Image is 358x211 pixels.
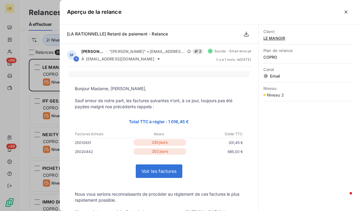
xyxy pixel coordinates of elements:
span: Email [263,74,353,78]
p: Factures échues [75,131,131,137]
p: Solde TTC [187,131,243,137]
p: Retard [131,131,187,137]
span: Niveau 2 [267,93,284,97]
span: "[PERSON_NAME]" <[EMAIL_ADDRESS][DOMAIN_NAME]> [109,49,185,54]
span: [EMAIL_ADDRESS][DOMAIN_NAME] [86,57,154,61]
span: COPRO [263,55,353,60]
span: LE MANOIR [263,36,353,41]
p: Total TTC à régler : 1 016,45 € [75,118,243,125]
span: Succès - Email envoyé [214,49,251,53]
span: il y a 1 mois , le [DATE] [216,58,251,61]
span: [LA RATIONNELLE] Retard de paiement - Relance [67,31,168,36]
span: - [106,50,108,53]
p: 202 jours [133,148,187,155]
p: 25010631 [75,139,132,146]
a: Voir les factures [136,165,182,178]
h5: Aperçu de la relance [67,8,122,16]
span: [PERSON_NAME] [81,49,104,54]
p: 233 jours [133,139,187,146]
div: SF [67,50,77,60]
p: Sauf erreur de notre part, les factures suivantes n’ont, à ce jour, toujours pas été payées malgr... [75,98,243,110]
span: À [81,57,84,61]
p: Bonjour Madame, [PERSON_NAME], [75,86,243,92]
span: Client [263,29,353,34]
p: 25020442 [75,148,132,155]
span: 2 [193,49,203,54]
p: 331,45 € [187,139,243,146]
iframe: Intercom live chat [338,191,352,205]
span: Plan de relance [263,48,353,53]
span: Canal [263,67,353,72]
p: 685,00 € [187,148,243,155]
span: Niveau [263,86,353,91]
p: Nous vous serions reconnaissants de procéder au règlement de ces factures le plus rapidement poss... [75,191,243,203]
